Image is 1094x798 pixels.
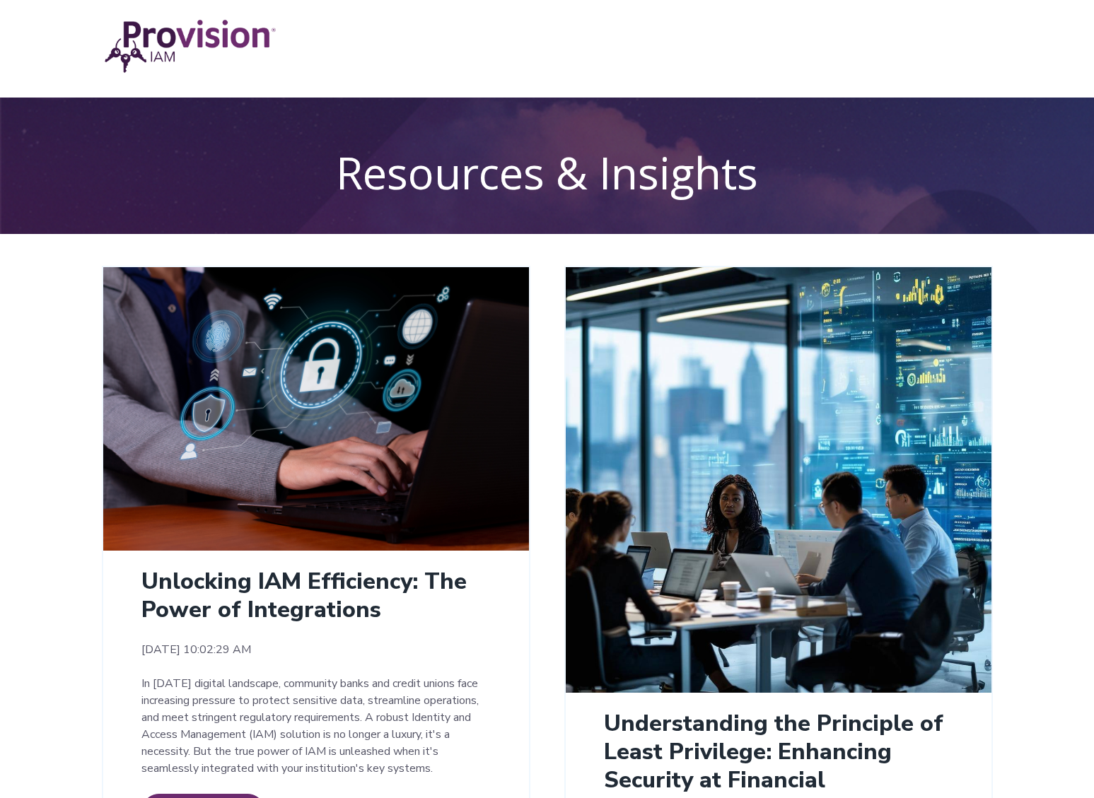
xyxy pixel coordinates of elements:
span: Resources & Insights [336,143,758,202]
time: [DATE] 10:02:29 AM [141,641,491,658]
img: Provision IAM [102,18,279,75]
a: Unlocking IAM Efficiency: The Power of Integrations [141,566,467,625]
p: In [DATE] digital landscape, community banks and credit unions face increasing pressure to protec... [141,675,491,777]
